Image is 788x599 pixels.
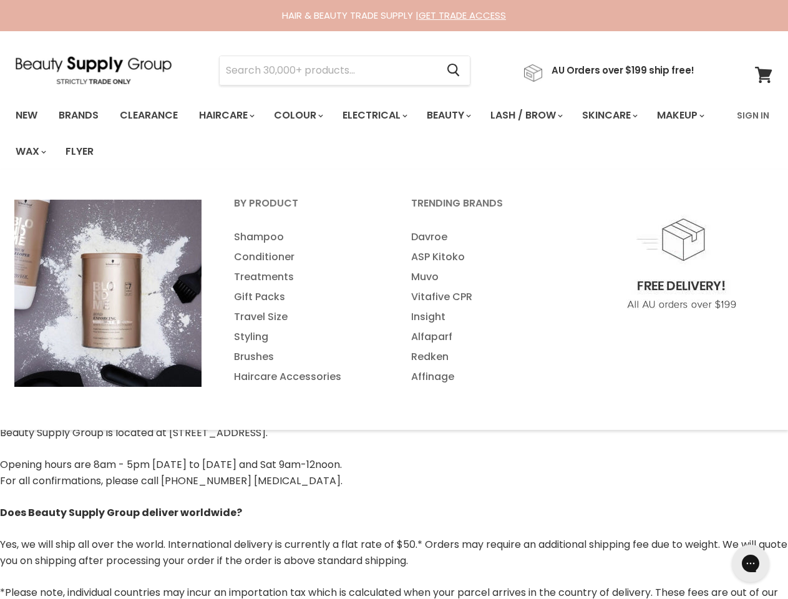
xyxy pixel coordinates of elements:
a: Davroe [396,227,570,247]
a: ASP Kitoko [396,247,570,267]
a: Sign In [729,102,777,129]
a: Lash / Brow [481,102,570,129]
a: Brushes [218,347,393,367]
a: Clearance [110,102,187,129]
a: Electrical [333,102,415,129]
a: Alfaparf [396,327,570,347]
a: Muvo [396,267,570,287]
a: New [6,102,47,129]
a: Affinage [396,367,570,387]
a: Brands [49,102,108,129]
a: Trending Brands [396,193,570,225]
a: Colour [265,102,331,129]
ul: Main menu [218,227,393,387]
a: Conditioner [218,247,393,267]
a: Gift Packs [218,287,393,307]
a: Haircare [190,102,262,129]
a: Travel Size [218,307,393,327]
a: Shampoo [218,227,393,247]
input: Search [220,56,437,85]
a: Redken [396,347,570,367]
a: Skincare [573,102,645,129]
button: Search [437,56,470,85]
a: By Product [218,193,393,225]
ul: Main menu [6,97,729,170]
a: Beauty [417,102,479,129]
a: Makeup [648,102,712,129]
a: Treatments [218,267,393,287]
a: GET TRADE ACCESS [419,9,506,22]
a: Haircare Accessories [218,367,393,387]
a: Flyer [56,139,103,165]
a: Vitafive CPR [396,287,570,307]
a: Insight [396,307,570,327]
a: Wax [6,139,54,165]
a: Styling [218,327,393,347]
ul: Main menu [396,227,570,387]
iframe: Gorgias live chat messenger [726,540,776,587]
form: Product [219,56,470,85]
